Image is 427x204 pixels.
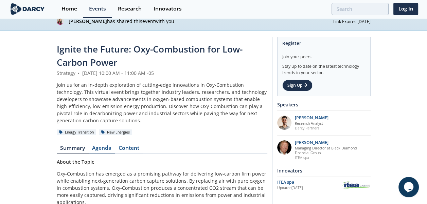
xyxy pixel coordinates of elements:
div: New Energies [99,129,132,136]
iframe: chat widget [398,177,420,197]
div: Home [61,6,77,12]
a: ITEA spa Updated[DATE] ITEA spa [277,179,371,191]
div: Research [118,6,142,12]
div: Register [282,37,366,49]
p: ITEA spa [295,155,367,160]
p: Managing Director at Black Diamond Financial Group [295,146,367,155]
div: Strategy [DATE] 10:00 AM - 11:00 AM -05 [57,69,267,77]
img: logo-wide.svg [9,3,46,15]
div: Innovators [154,6,182,12]
div: Updated [DATE] [277,185,342,191]
div: Link Expires [DATE] [333,17,371,25]
input: Advanced Search [332,3,389,15]
span: Ignite the Future: Oxy-Combustion for Low-Carbon Power [57,43,243,68]
a: Sign Up [282,80,313,91]
p: [PERSON_NAME] [295,140,367,145]
img: ITEA spa [342,180,371,190]
div: Join your peers [282,49,366,60]
a: Log In [393,3,418,15]
div: Stay up to date on the latest technology trends in your sector. [282,60,366,76]
img: PjDKf9DvQFCexQEOckkA [57,18,64,25]
img: 5c882eca-8b14-43be-9dc2-518e113e9a37 [277,140,291,155]
div: Energy Transition [57,129,96,136]
div: Innovators [277,165,371,177]
p: has shared this event with you [69,18,333,25]
p: Research Analyst [295,121,328,126]
p: [PERSON_NAME] [295,116,328,120]
a: Summary [57,145,89,154]
div: ITEA spa [277,179,342,185]
strong: About the Topic [57,159,94,165]
div: Events [89,6,106,12]
strong: [PERSON_NAME] [69,18,107,24]
div: Join us for an in-depth exploration of cutting-edge innovations in Oxy-Combustion technology. Thi... [57,81,267,124]
a: Agenda [89,145,115,154]
span: • [77,70,81,76]
img: e78dc165-e339-43be-b819-6f39ce58aec6 [277,116,291,130]
div: Speakers [277,99,371,110]
a: Content [115,145,143,154]
p: Darcy Partners [295,126,328,130]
